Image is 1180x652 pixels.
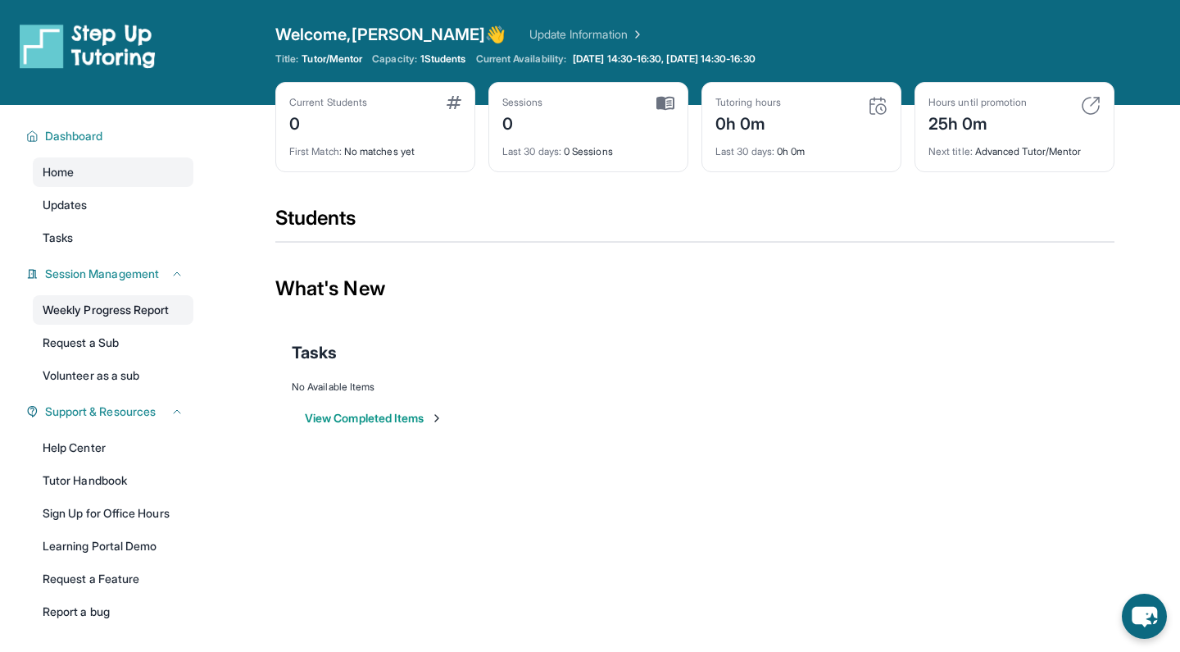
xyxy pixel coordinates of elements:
[39,266,184,282] button: Session Management
[33,157,193,187] a: Home
[275,23,506,46] span: Welcome, [PERSON_NAME] 👋
[45,128,103,144] span: Dashboard
[43,230,73,246] span: Tasks
[289,135,461,158] div: No matches yet
[1081,96,1101,116] img: card
[275,253,1114,325] div: What's New
[275,205,1114,241] div: Students
[289,145,342,157] span: First Match :
[39,404,184,420] button: Support & Resources
[305,410,443,426] button: View Completed Items
[33,295,193,325] a: Weekly Progress Report
[372,52,417,66] span: Capacity:
[289,109,367,135] div: 0
[420,52,466,66] span: 1 Students
[289,96,367,109] div: Current Students
[33,190,193,220] a: Updates
[570,52,759,66] a: [DATE] 14:30-16:30, [DATE] 14:30-16:30
[43,164,74,180] span: Home
[476,52,566,66] span: Current Availability:
[628,26,644,43] img: Chevron Right
[928,145,973,157] span: Next title :
[715,96,781,109] div: Tutoring hours
[33,564,193,594] a: Request a Feature
[715,135,887,158] div: 0h 0m
[715,145,774,157] span: Last 30 days :
[928,135,1101,158] div: Advanced Tutor/Mentor
[292,341,337,364] span: Tasks
[33,531,193,561] a: Learning Portal Demo
[33,361,193,390] a: Volunteer as a sub
[45,404,156,420] span: Support & Resources
[302,52,362,66] span: Tutor/Mentor
[43,197,88,213] span: Updates
[45,266,159,282] span: Session Management
[502,96,543,109] div: Sessions
[868,96,887,116] img: card
[1122,594,1167,639] button: chat-button
[656,96,674,111] img: card
[275,52,298,66] span: Title:
[292,381,1098,394] div: No Available Items
[573,52,756,66] span: [DATE] 14:30-16:30, [DATE] 14:30-16:30
[33,223,193,253] a: Tasks
[39,128,184,144] button: Dashboard
[33,597,193,627] a: Report a bug
[502,135,674,158] div: 0 Sessions
[33,433,193,463] a: Help Center
[529,26,644,43] a: Update Information
[447,96,461,109] img: card
[715,109,781,135] div: 0h 0m
[502,109,543,135] div: 0
[33,466,193,495] a: Tutor Handbook
[33,328,193,358] a: Request a Sub
[20,23,156,69] img: logo
[33,499,193,528] a: Sign Up for Office Hours
[928,96,1027,109] div: Hours until promotion
[502,145,561,157] span: Last 30 days :
[928,109,1027,135] div: 25h 0m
